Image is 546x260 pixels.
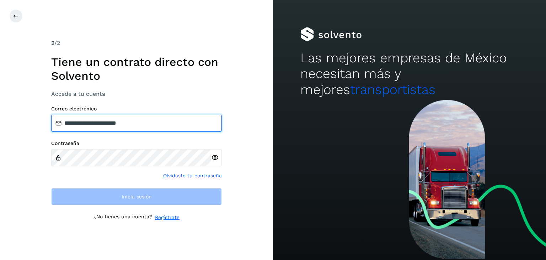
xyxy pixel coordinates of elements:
button: Inicia sesión [51,188,222,205]
label: Correo electrónico [51,106,222,112]
h2: Las mejores empresas de México necesitan más y mejores [300,50,519,98]
a: Olvidaste tu contraseña [163,172,222,180]
span: 2 [51,40,54,46]
a: Regístrate [155,214,180,221]
div: /2 [51,39,222,47]
span: transportistas [350,82,435,97]
p: ¿No tienes una cuenta? [93,214,152,221]
label: Contraseña [51,140,222,146]
h3: Accede a tu cuenta [51,90,222,97]
span: Inicia sesión [122,194,152,199]
h1: Tiene un contrato directo con Solvento [51,55,222,83]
